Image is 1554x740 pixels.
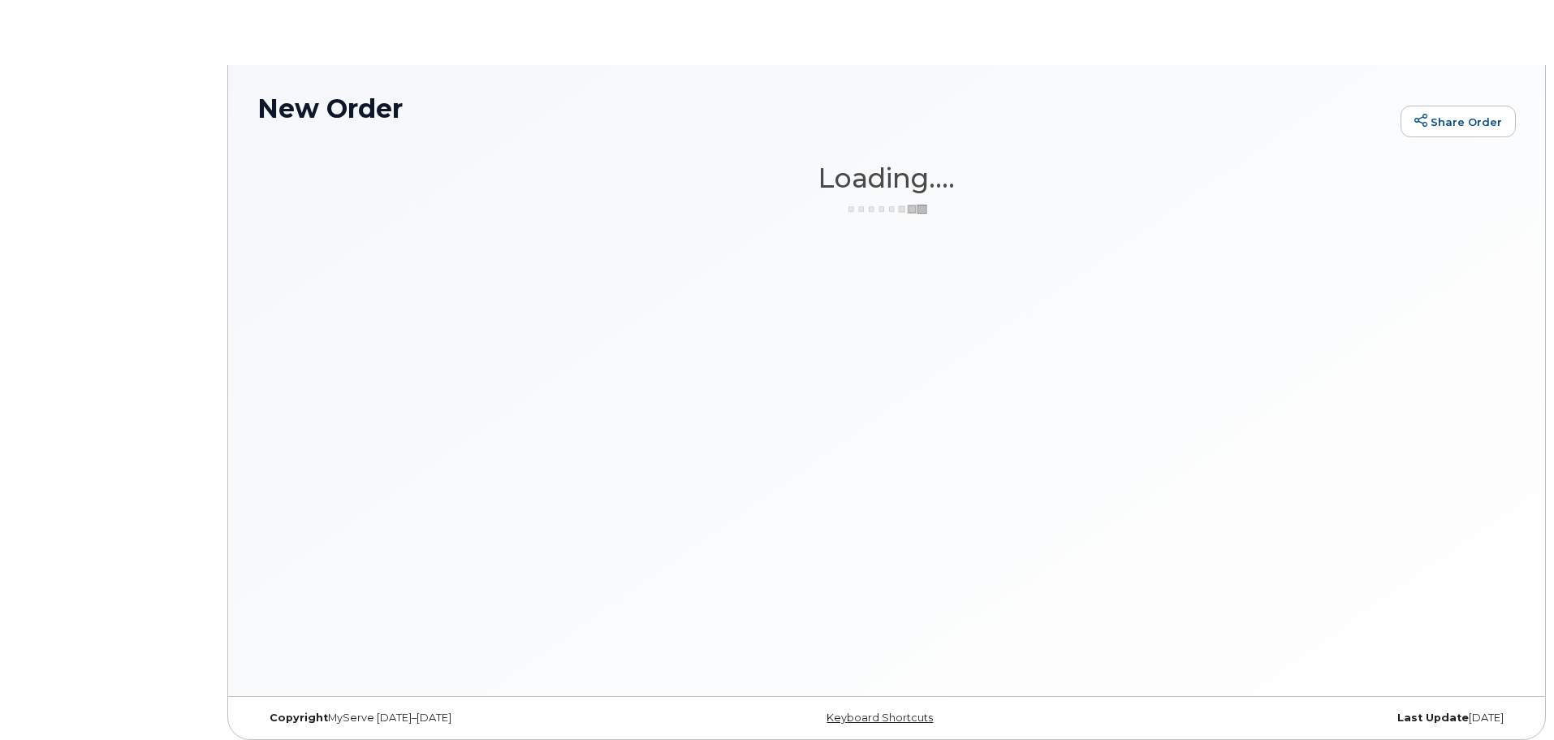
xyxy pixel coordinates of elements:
[270,712,328,724] strong: Copyright
[846,203,927,215] img: ajax-loader-3a6953c30dc77f0bf724df975f13086db4f4c1262e45940f03d1251963f1bf2e.gif
[827,712,933,724] a: Keyboard Shortcuts
[1096,712,1516,725] div: [DATE]
[257,712,677,725] div: MyServe [DATE]–[DATE]
[257,163,1516,193] h1: Loading....
[1397,712,1469,724] strong: Last Update
[1401,106,1516,138] a: Share Order
[257,94,1392,123] h1: New Order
